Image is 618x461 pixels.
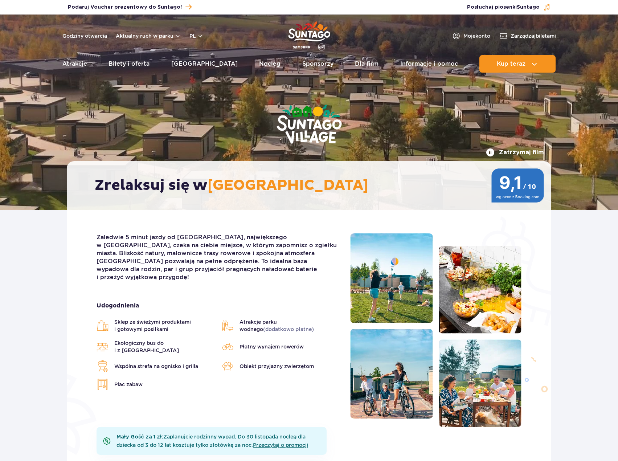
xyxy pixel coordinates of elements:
[109,55,150,73] a: Bilety i oferta
[517,5,540,10] span: Suntago
[97,427,327,455] div: Zaplanujcie rodzinny wypad. Do 30 listopada nocleg dla dziecka od 3 do 12 lat kosztuje tylko złot...
[68,4,182,11] span: Podaruj Voucher prezentowy do Suntago!
[302,55,333,73] a: Sponsorzy
[491,168,544,203] img: 9,1/10 wg ocen z Booking.com
[253,442,308,448] a: Przeczytaj o promocji
[247,76,371,174] img: Suntago Village
[116,33,181,39] button: Aktualny ruch w parku
[62,32,107,40] a: Godziny otwarcia
[479,55,556,73] button: Kup teraz
[68,2,192,12] a: Podaruj Voucher prezentowy do Suntago!
[114,318,214,333] span: Sklep ze świeżymi produktami i gotowymi posiłkami
[95,176,531,195] h2: Zrelaksuj się w
[259,55,281,73] a: Nocleg
[97,233,339,281] p: Zaledwie 5 minut jazdy od [GEOGRAPHIC_DATA], największego w [GEOGRAPHIC_DATA], czeka na ciebie mi...
[511,32,556,40] span: Zarządzaj biletami
[240,318,340,333] span: Atrakcje parku wodnego
[463,32,490,40] span: Moje konto
[400,55,458,73] a: Informacje i pomoc
[467,4,540,11] span: Posłuchaj piosenki
[208,176,368,195] span: [GEOGRAPHIC_DATA]
[240,363,314,370] span: Obiekt przyjazny zwierzętom
[114,363,198,370] span: Wspólna strefa na ognisko i grilla
[288,18,330,52] a: Park of Poland
[189,32,203,40] button: pl
[497,61,525,67] span: Kup teraz
[499,32,556,40] a: Zarządzajbiletami
[114,339,214,354] span: Ekologiczny bus do i z [GEOGRAPHIC_DATA]
[116,435,163,440] b: Mały Gość za 1 zł:
[240,343,304,350] span: Płatny wynajem rowerów
[452,32,490,40] a: Mojekonto
[62,55,87,73] a: Atrakcje
[114,381,143,388] span: Plac zabaw
[97,302,339,310] strong: Udogodnienia
[263,326,314,332] span: (dodatkowo płatne)
[467,4,551,11] button: Posłuchaj piosenkiSuntago
[486,148,544,157] button: Zatrzymaj film
[355,55,378,73] a: Dla firm
[171,55,238,73] a: [GEOGRAPHIC_DATA]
